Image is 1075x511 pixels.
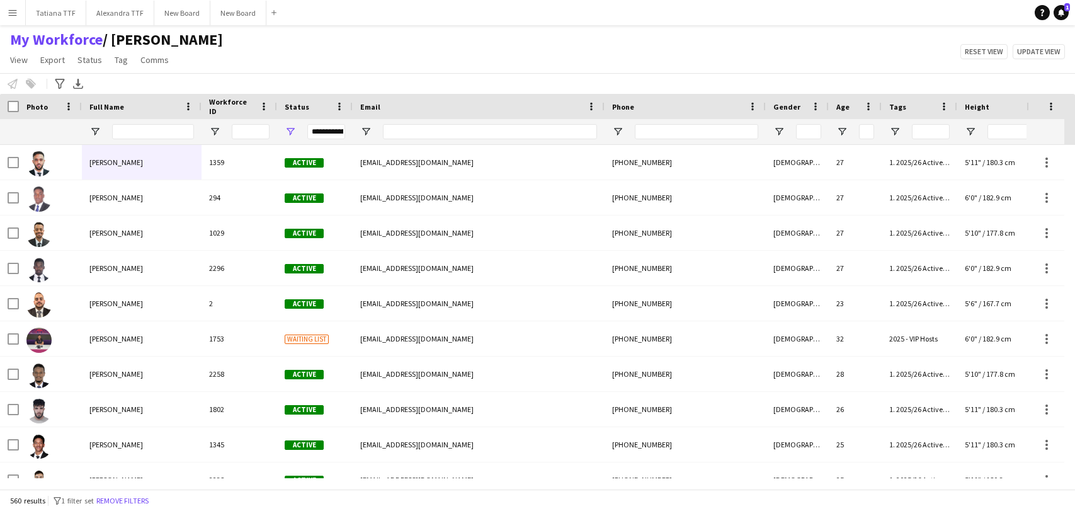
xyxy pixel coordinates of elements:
[889,126,901,137] button: Open Filter Menu
[135,52,174,68] a: Comms
[773,102,800,112] span: Gender
[612,102,634,112] span: Phone
[40,54,65,66] span: Export
[836,102,850,112] span: Age
[89,334,143,343] span: [PERSON_NAME]
[605,462,766,497] div: [PHONE_NUMBER]
[26,328,52,353] img: Abdelaadim Rochdi
[202,357,277,391] div: 2258
[882,215,957,250] div: 1. 2025/26 Active Accounts, 2025 - Active Accounts
[635,124,758,139] input: Phone Filter Input
[89,475,143,485] span: [PERSON_NAME]
[889,102,906,112] span: Tags
[52,76,67,91] app-action-btn: Advanced filters
[829,251,882,285] div: 27
[353,392,605,427] div: [EMAIL_ADDRESS][DOMAIN_NAME]
[209,126,220,137] button: Open Filter Menu
[285,370,324,379] span: Active
[605,321,766,356] div: [PHONE_NUMBER]
[71,76,86,91] app-action-btn: Export XLSX
[605,357,766,391] div: [PHONE_NUMBER]
[77,54,102,66] span: Status
[202,392,277,427] div: 1802
[960,44,1008,59] button: Reset view
[89,126,101,137] button: Open Filter Menu
[353,286,605,321] div: [EMAIL_ADDRESS][DOMAIN_NAME]
[103,30,223,49] span: TATIANA
[353,462,605,497] div: [EMAIL_ADDRESS][DOMAIN_NAME]
[5,52,33,68] a: View
[859,124,874,139] input: Age Filter Input
[285,229,324,238] span: Active
[796,124,821,139] input: Gender Filter Input
[94,494,151,508] button: Remove filters
[829,145,882,180] div: 27
[605,251,766,285] div: [PHONE_NUMBER]
[882,427,957,462] div: 1. 2025/26 Active Accounts, 2025 - Active Accounts, ELAN - [DEMOGRAPHIC_DATA] Host Sample Profiles
[360,126,372,137] button: Open Filter Menu
[26,292,52,318] img: Abdalla Shafei
[829,392,882,427] div: 26
[766,462,829,497] div: [DEMOGRAPHIC_DATA]
[10,30,103,49] a: My Workforce
[829,427,882,462] div: 25
[882,251,957,285] div: 1. 2025/26 Active Accounts, ELAN - [DEMOGRAPHIC_DATA] Host Sample Profiles
[882,392,957,427] div: 1. 2025/26 Active Accounts, 2025 - VIP Hosts, Multi Lingual speakers
[612,126,623,137] button: Open Filter Menu
[202,215,277,250] div: 1029
[605,286,766,321] div: [PHONE_NUMBER]
[115,54,128,66] span: Tag
[882,286,957,321] div: 1. 2025/26 Active Accounts, 2024 - Active Accounts, 2025 - Active Accounts, 2025 - VIP Hosts
[605,392,766,427] div: [PHONE_NUMBER]
[773,126,785,137] button: Open Filter Menu
[26,187,52,212] img: Abdalla Elobaid
[836,126,848,137] button: Open Filter Menu
[202,462,277,497] div: 2238
[882,180,957,215] div: 1. 2025/26 Active Accounts, 2024 - Active Accounts, 2025 - Active Accounts, Itqan Conference - IT...
[202,286,277,321] div: 2
[209,97,254,116] span: Workforce ID
[210,1,266,25] button: New Board
[285,126,296,137] button: Open Filter Menu
[202,145,277,180] div: 1359
[10,54,28,66] span: View
[353,251,605,285] div: [EMAIL_ADDRESS][DOMAIN_NAME]
[89,263,143,273] span: [PERSON_NAME]
[882,462,957,497] div: 1. 2025/26 Active Accounts, ELAN - [DEMOGRAPHIC_DATA] Host Sample Profiles
[285,440,324,450] span: Active
[353,215,605,250] div: [EMAIL_ADDRESS][DOMAIN_NAME]
[353,180,605,215] div: [EMAIL_ADDRESS][DOMAIN_NAME]
[766,357,829,391] div: [DEMOGRAPHIC_DATA]
[89,299,143,308] span: [PERSON_NAME]
[26,222,52,247] img: Abdalla Ibrahim
[112,124,194,139] input: Full Name Filter Input
[360,102,380,112] span: Email
[766,145,829,180] div: [DEMOGRAPHIC_DATA]
[965,102,989,112] span: Height
[383,124,597,139] input: Email Filter Input
[89,405,143,414] span: [PERSON_NAME]
[1013,44,1065,59] button: Update view
[285,299,324,309] span: Active
[605,180,766,215] div: [PHONE_NUMBER]
[26,469,52,494] img: Abderahim dahou Abderahim
[202,321,277,356] div: 1753
[89,193,143,202] span: [PERSON_NAME]
[829,321,882,356] div: 32
[766,180,829,215] div: [DEMOGRAPHIC_DATA]
[26,257,52,282] img: Abdalla Jaad
[882,357,957,391] div: 1. 2025/26 Active Accounts
[829,286,882,321] div: 23
[202,427,277,462] div: 1345
[766,427,829,462] div: [DEMOGRAPHIC_DATA]
[766,286,829,321] div: [DEMOGRAPHIC_DATA]
[965,126,976,137] button: Open Filter Menu
[285,264,324,273] span: Active
[285,476,324,485] span: Active
[766,251,829,285] div: [DEMOGRAPHIC_DATA]
[89,228,143,238] span: [PERSON_NAME]
[829,462,882,497] div: 25
[605,215,766,250] div: [PHONE_NUMBER]
[766,321,829,356] div: [DEMOGRAPHIC_DATA]
[26,151,52,176] img: Abdalla Ali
